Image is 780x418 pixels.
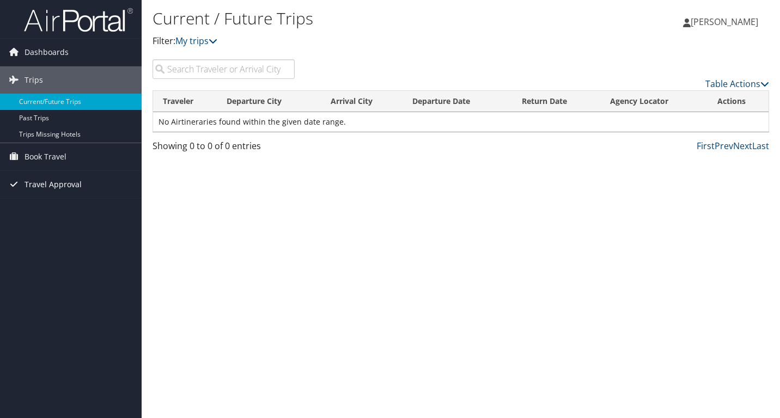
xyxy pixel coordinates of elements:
[752,140,769,152] a: Last
[25,143,66,170] span: Book Travel
[153,91,217,112] th: Traveler: activate to sort column ascending
[153,59,295,79] input: Search Traveler or Arrival City
[217,91,321,112] th: Departure City: activate to sort column ascending
[708,91,769,112] th: Actions
[25,39,69,66] span: Dashboards
[153,34,564,48] p: Filter:
[25,171,82,198] span: Travel Approval
[175,35,217,47] a: My trips
[733,140,752,152] a: Next
[705,78,769,90] a: Table Actions
[691,16,758,28] span: [PERSON_NAME]
[600,91,708,112] th: Agency Locator: activate to sort column ascending
[512,91,600,112] th: Return Date: activate to sort column ascending
[715,140,733,152] a: Prev
[683,5,769,38] a: [PERSON_NAME]
[153,112,769,132] td: No Airtineraries found within the given date range.
[403,91,513,112] th: Departure Date: activate to sort column descending
[24,7,133,33] img: airportal-logo.png
[697,140,715,152] a: First
[25,66,43,94] span: Trips
[321,91,403,112] th: Arrival City: activate to sort column ascending
[153,7,564,30] h1: Current / Future Trips
[153,139,295,158] div: Showing 0 to 0 of 0 entries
